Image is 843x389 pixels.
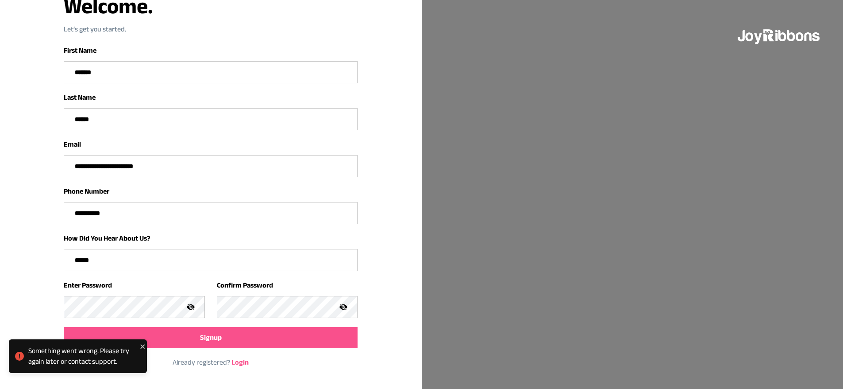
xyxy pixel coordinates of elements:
label: Phone Number [64,187,109,195]
span: Signup [200,332,222,343]
p: Let‘s get you started. [64,24,358,35]
button: close [140,343,143,350]
p: Already registered? [64,357,358,368]
label: Last Name [64,93,96,101]
button: Signup [64,327,358,348]
a: Login [231,358,249,366]
label: Email [64,140,81,148]
label: How Did You Hear About Us? [64,234,150,242]
img: joyribbons [737,21,822,50]
label: First Name [64,47,96,54]
label: Confirm Password [217,281,273,289]
label: Enter Password [64,281,112,289]
div: Something went wrong. Please try again later or contact support. [28,346,137,367]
